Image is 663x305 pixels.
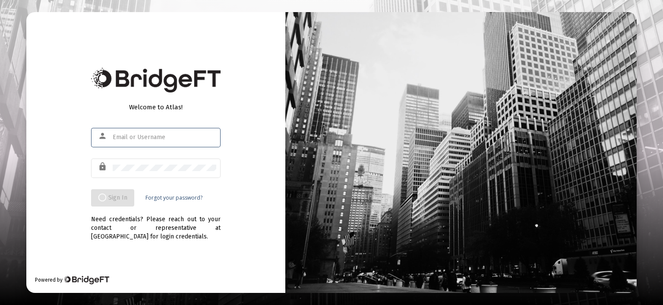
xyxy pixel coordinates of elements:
button: Sign In [91,189,134,207]
div: Powered by [35,276,109,284]
input: Email or Username [113,134,216,141]
img: Bridge Financial Technology Logo [91,68,221,92]
img: Bridge Financial Technology Logo [63,276,109,284]
div: Need credentials? Please reach out to your contact or representative at [GEOGRAPHIC_DATA] for log... [91,207,221,241]
div: Welcome to Atlas! [91,103,221,111]
mat-icon: person [98,131,108,141]
a: Forgot your password? [145,194,202,202]
mat-icon: lock [98,162,108,172]
span: Sign In [98,194,127,201]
